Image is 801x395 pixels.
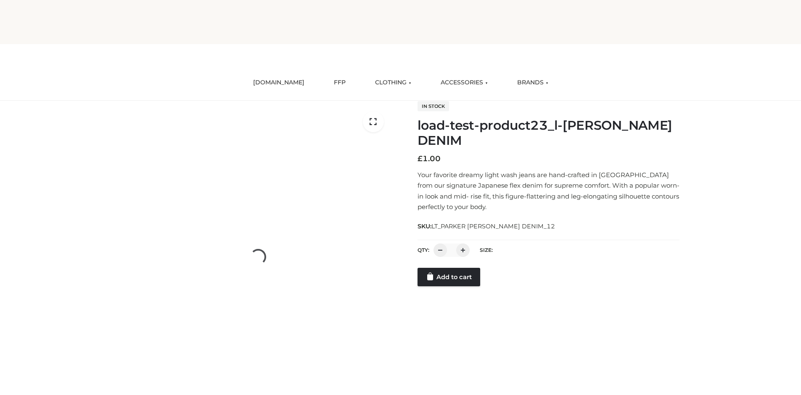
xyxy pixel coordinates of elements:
a: [DOMAIN_NAME] [247,73,311,92]
a: CLOTHING [369,73,418,92]
span: SKU: [418,221,556,231]
label: Size: [480,247,493,253]
span: In stock [418,101,449,111]
bdi: 1.00 [418,154,441,163]
p: Your favorite dreamy light wash jeans are hand-crafted in [GEOGRAPHIC_DATA] from our signature Ja... [418,170,679,212]
a: ACCESSORIES [434,73,494,92]
a: Add to cart [418,268,480,286]
span: £ [418,154,423,163]
h1: load-test-product23_l-[PERSON_NAME] DENIM [418,118,679,148]
label: QTY: [418,247,429,253]
a: BRANDS [511,73,555,92]
span: LT_PARKER [PERSON_NAME] DENIM_12 [431,222,555,230]
a: FFP [328,73,352,92]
